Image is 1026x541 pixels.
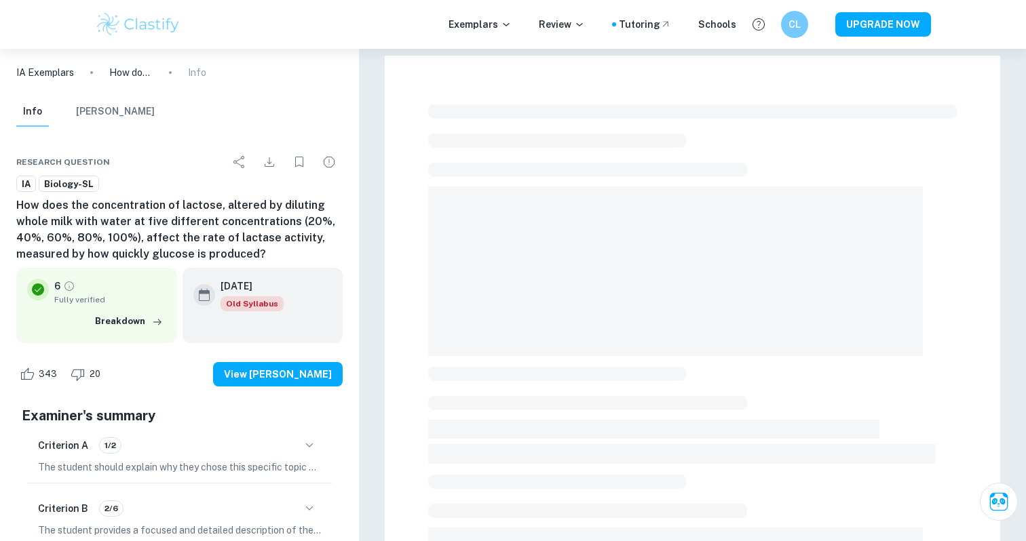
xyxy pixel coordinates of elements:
[39,178,98,191] span: Biology-SL
[109,65,153,80] p: How does the concentration of lactose, altered by diluting whole milk with water at five differen...
[22,405,337,426] h5: Examiner's summary
[54,279,60,294] p: 6
[221,296,284,311] span: Old Syllabus
[100,439,121,452] span: 1/2
[449,17,512,32] p: Exemplars
[980,483,1018,521] button: Ask Clai
[16,156,110,168] span: Research question
[16,197,343,262] h6: How does the concentration of lactose, altered by diluting whole milk with water at five differen...
[16,176,36,193] a: IA
[16,363,64,385] div: Like
[63,280,75,292] a: Grade fully verified
[92,311,166,332] button: Breakdown
[82,367,108,381] span: 20
[76,97,155,127] button: [PERSON_NAME]
[31,367,64,381] span: 343
[38,501,88,516] h6: Criterion B
[256,148,283,176] div: Download
[286,148,313,176] div: Bookmark
[16,97,49,127] button: Info
[213,362,343,386] button: View [PERSON_NAME]
[539,17,585,32] p: Review
[781,11,808,38] button: CL
[188,65,206,80] p: Info
[67,363,108,385] div: Dislike
[698,17,736,32] a: Schools
[95,11,181,38] img: Clastify logo
[16,65,74,80] a: IA Exemplars
[38,460,321,475] p: The student should explain why they chose this specific topic either based on personal or global ...
[17,178,35,191] span: IA
[54,294,166,306] span: Fully verified
[39,176,99,193] a: Biology-SL
[787,17,803,32] h6: CL
[316,148,343,176] div: Report issue
[747,13,770,36] button: Help and Feedback
[100,502,123,515] span: 2/6
[835,12,931,37] button: UPGRADE NOW
[619,17,671,32] a: Tutoring
[221,279,273,294] h6: [DATE]
[221,296,284,311] div: Starting from the May 2025 session, the Biology IA requirements have changed. It's OK to refer to...
[38,523,321,538] p: The student provides a focused and detailed description of the main topic, clearly stating their ...
[226,148,253,176] div: Share
[38,438,88,453] h6: Criterion A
